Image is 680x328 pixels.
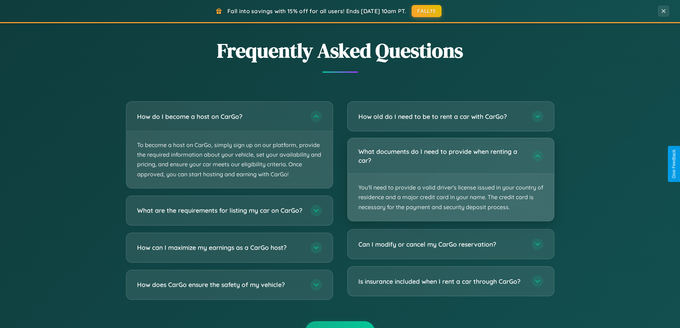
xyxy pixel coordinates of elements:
h3: How does CarGo ensure the safety of my vehicle? [137,280,303,289]
button: FALL15 [412,5,442,17]
h3: Can I modify or cancel my CarGo reservation? [358,240,525,249]
h3: What are the requirements for listing my car on CarGo? [137,206,303,215]
h3: How old do I need to be to rent a car with CarGo? [358,112,525,121]
span: Fall into savings with 15% off for all users! Ends [DATE] 10am PT. [227,7,406,15]
h3: How do I become a host on CarGo? [137,112,303,121]
div: Give Feedback [671,150,676,178]
h3: How can I maximize my earnings as a CarGo host? [137,243,303,252]
p: To become a host on CarGo, simply sign up on our platform, provide the required information about... [126,131,333,188]
p: You'll need to provide a valid driver's license issued in your country of residence and a major c... [348,174,554,221]
h2: Frequently Asked Questions [126,37,554,64]
h3: What documents do I need to provide when renting a car? [358,147,525,165]
h3: Is insurance included when I rent a car through CarGo? [358,277,525,286]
